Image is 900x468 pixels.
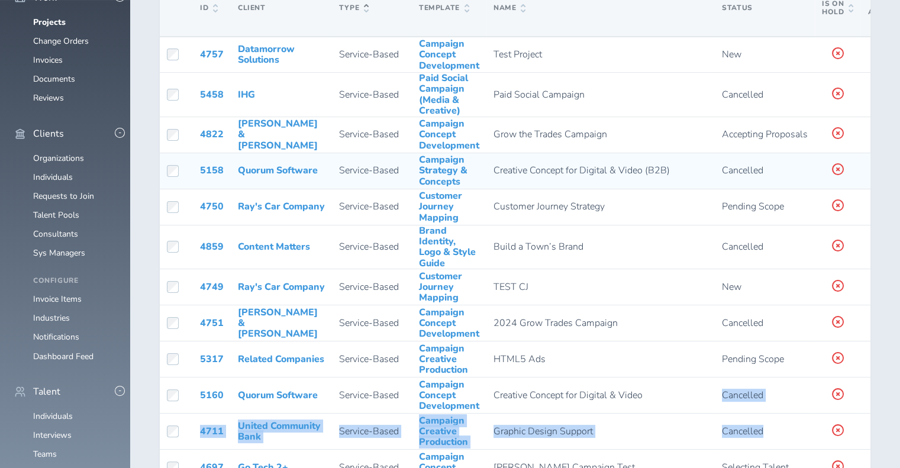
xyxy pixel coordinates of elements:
span: Service-Based [339,353,399,366]
span: Creative Concept for Digital & Video (B2B) [493,164,670,177]
span: Service-Based [339,164,399,177]
a: Requests to Join [33,191,94,202]
span: Grow the Trades Campaign [493,128,607,141]
a: Customer Journey Mapping [419,270,462,305]
a: 5317 [200,353,224,366]
a: Paid Social Campaign (Media & Creative) [419,72,468,117]
a: Datamorrow Solutions [238,43,295,66]
a: Consultants [33,228,78,240]
h4: Configure [33,277,116,285]
span: Service-Based [339,317,399,330]
span: 2024 Grow Trades Campaign [493,317,618,330]
span: Service-Based [339,128,399,141]
a: Individuals [33,411,73,422]
a: Campaign Concept Development [419,37,479,72]
span: Creative Concept for Digital & Video [493,389,643,402]
span: Service-Based [339,425,399,438]
a: IHG [238,88,255,101]
a: 5158 [200,164,224,177]
a: Dashboard Feed [33,351,93,362]
a: Content Matters [238,240,310,253]
button: - [115,128,125,138]
span: Cancelled [722,425,763,438]
span: Test Project [493,48,542,61]
span: ID [200,4,218,12]
span: Cancelled [722,88,763,101]
span: Customer Journey Strategy [493,200,605,213]
a: Campaign Concept Development [419,306,479,341]
span: Name [493,4,525,12]
span: Cancelled [722,317,763,330]
span: New [722,280,741,293]
a: Organizations [33,153,84,164]
a: Talent Pools [33,209,79,221]
a: Campaign Creative Production [419,342,468,377]
a: Teams [33,448,57,460]
a: Interviews [33,430,72,441]
span: Cancelled [722,389,763,402]
a: Individuals [33,172,73,183]
span: HTML5 Ads [493,353,546,366]
a: 4750 [200,200,224,213]
a: Ray's Car Company [238,200,325,213]
span: Service-Based [339,200,399,213]
span: TEST CJ [493,280,528,293]
a: Campaign Strategy & Concepts [419,153,467,188]
a: Notifications [33,331,79,343]
button: - [115,386,125,396]
a: 4751 [200,317,224,330]
a: 4859 [200,240,224,253]
a: [PERSON_NAME] & [PERSON_NAME] [238,117,318,152]
span: Cancelled [722,240,763,253]
a: Documents [33,73,75,85]
a: Sys Managers [33,247,85,259]
a: 4749 [200,280,224,293]
span: Type [339,4,369,12]
span: Graphic Design Support [493,425,593,438]
a: 5160 [200,389,224,402]
span: Service-Based [339,48,399,61]
span: Client [238,3,266,12]
a: Ray's Car Company [238,280,325,293]
a: 4822 [200,128,224,141]
a: Brand Identity, Logo & Style Guide [419,224,476,270]
a: Reviews [33,92,64,104]
span: Service-Based [339,240,399,253]
a: Campaign Concept Development [419,378,479,413]
a: Projects [33,17,66,28]
a: 5458 [200,88,224,101]
span: Build a Town’s Brand [493,240,583,253]
a: Quorum Software [238,389,318,402]
a: 4711 [200,425,224,438]
a: Industries [33,312,70,324]
span: Service-Based [339,88,399,101]
span: Cancelled [722,164,763,177]
a: [PERSON_NAME] & [PERSON_NAME] [238,306,318,341]
span: Pending Scope [722,200,784,213]
span: Service-Based [339,389,399,402]
span: Template [419,4,469,12]
span: Service-Based [339,280,399,293]
span: Paid Social Campaign [493,88,585,101]
span: Status [722,3,753,12]
a: Campaign Creative Production [419,414,468,449]
a: United Community Bank [238,419,321,443]
span: New [722,48,741,61]
a: Invoices [33,54,63,66]
a: Quorum Software [238,164,318,177]
a: Change Orders [33,35,89,47]
a: 4757 [200,48,224,61]
span: Pending Scope [722,353,784,366]
span: Clients [33,128,64,139]
a: Campaign Concept Development [419,117,479,152]
span: Talent [33,386,60,397]
a: Invoice Items [33,293,82,305]
a: Customer Journey Mapping [419,189,462,224]
a: Related Companies [238,353,324,366]
span: Accepting Proposals [722,128,808,141]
